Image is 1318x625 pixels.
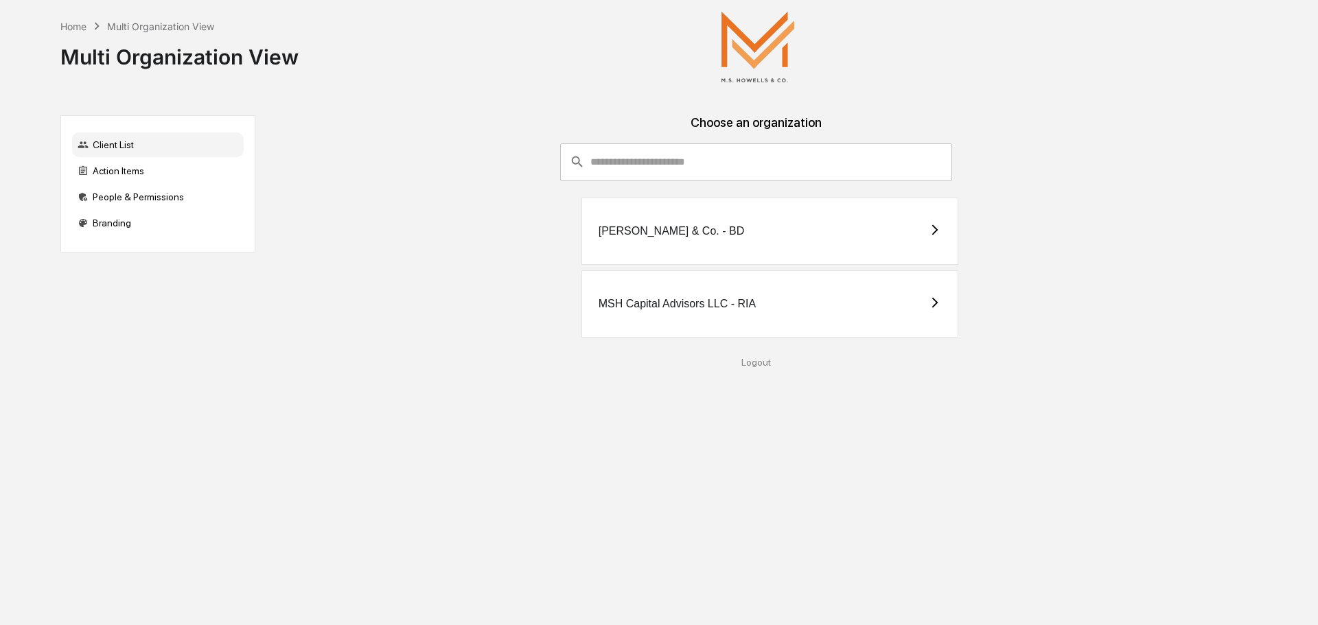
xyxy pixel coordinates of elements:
div: Logout [266,357,1247,368]
div: Client List [72,132,244,157]
div: People & Permissions [72,185,244,209]
div: MSH Capital Advisors LLC - RIA [599,298,756,310]
div: Choose an organization [266,115,1247,143]
div: Home [60,21,86,32]
div: Multi Organization View [107,21,214,32]
img: M.S. Howells & Co. [689,11,826,82]
div: Action Items [72,158,244,183]
div: Multi Organization View [60,34,299,69]
div: Branding [72,211,244,235]
div: [PERSON_NAME] & Co. - BD [599,225,745,237]
div: consultant-dashboard__filter-organizations-search-bar [560,143,952,180]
